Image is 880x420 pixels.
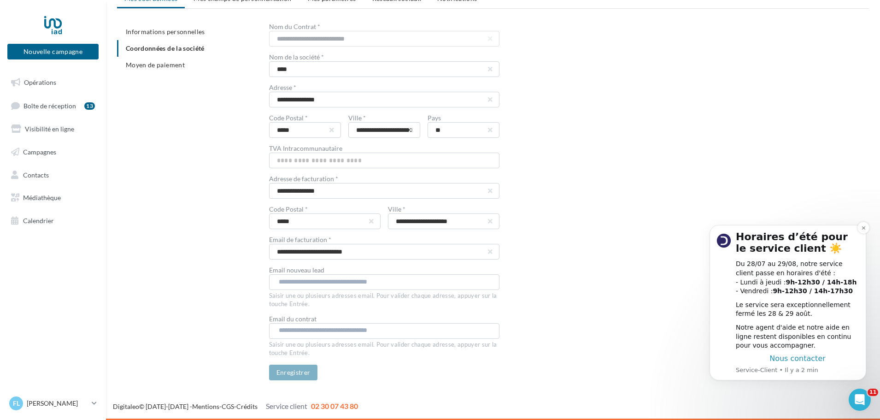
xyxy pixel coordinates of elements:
span: Service client [266,402,307,410]
div: Email nouveau lead [269,267,499,273]
div: Ville * [388,206,499,213]
a: Calendrier [6,211,100,231]
span: Boîte de réception [23,101,76,109]
div: TVA Intracommunautaire [269,145,499,152]
div: Ville * [348,115,420,121]
button: Nouvelle campagne [7,44,99,59]
a: Médiathèque [6,188,100,207]
a: FL [PERSON_NAME] [7,395,99,412]
a: Mentions [192,402,219,410]
a: Crédits [236,402,258,410]
a: CGS [222,402,234,410]
a: Opérations [6,73,100,92]
div: Email de facturation * [269,237,499,243]
div: Email du contrat [269,316,499,322]
p: [PERSON_NAME] [27,399,88,408]
a: Digitaleo [113,402,139,410]
div: Adresse de facturation * [269,176,499,182]
div: Nom de la société * [269,54,499,60]
span: Visibilité en ligne [25,125,74,133]
span: Moyen de paiement [126,61,185,69]
button: Enregistrer [269,365,318,380]
div: Saisir une ou plusieurs adresses email. Pour valider chaque adresse, appuyer sur la touche Entrée. [269,290,499,308]
span: 02 30 07 43 80 [311,402,358,410]
span: Campagnes [23,148,56,156]
div: Nom du Contrat * [269,24,499,30]
div: Code Postal * [269,115,341,121]
a: Boîte de réception13 [6,96,100,116]
span: 11 [868,389,878,396]
div: 13 [84,102,95,110]
span: FL [13,399,20,408]
a: Visibilité en ligne [6,119,100,139]
div: Adresse * [269,84,499,91]
a: Campagnes [6,142,100,162]
div: Pays [428,115,499,121]
span: Calendrier [23,217,54,225]
iframe: Intercom live chat [849,389,871,411]
a: Contacts [6,166,100,185]
div: Code Postal * [269,206,381,213]
div: Saisir une ou plusieurs adresses email. Pour valider chaque adresse, appuyer sur la touche Entrée. [269,339,499,357]
span: Médiathèque [23,194,61,201]
span: Opérations [24,78,56,86]
span: Contacts [23,171,49,178]
span: © [DATE]-[DATE] - - - [113,402,358,410]
iframe: Intercom notifications message [696,211,880,395]
span: Informations personnelles [126,28,205,35]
